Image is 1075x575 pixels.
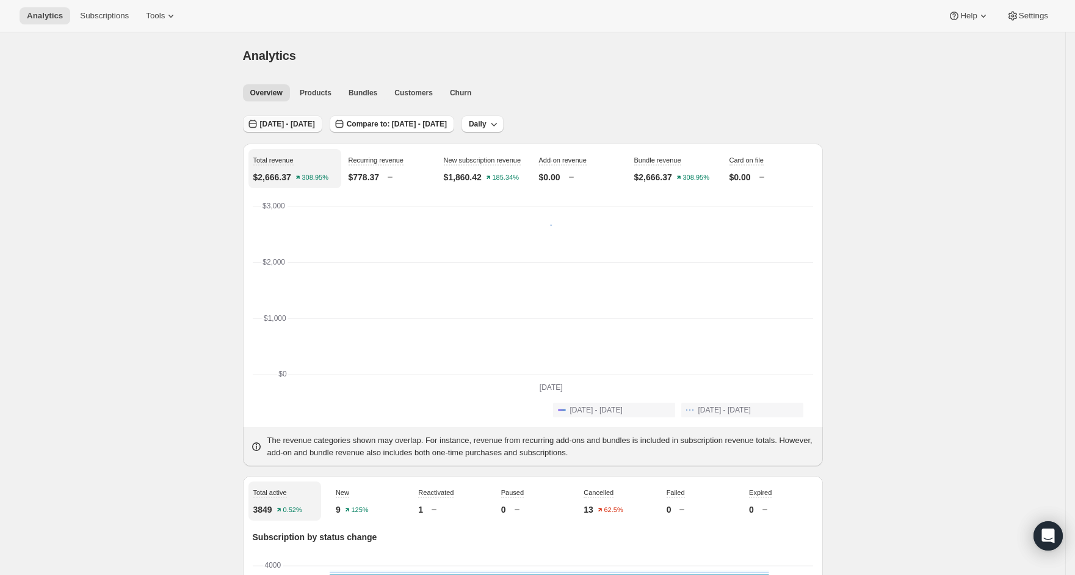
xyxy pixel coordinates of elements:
[749,489,772,496] span: Expired
[253,489,287,496] span: Total active
[278,370,287,378] text: $0
[243,49,296,62] span: Analytics
[553,403,675,417] button: [DATE] - [DATE]
[749,504,754,516] p: 0
[1033,521,1063,551] div: Open Intercom Messenger
[682,174,709,181] text: 308.95%
[444,156,521,164] span: New subscription revenue
[253,171,291,183] p: $2,666.37
[999,7,1055,24] button: Settings
[698,405,751,415] span: [DATE] - [DATE]
[20,7,70,24] button: Analytics
[80,11,129,21] span: Subscriptions
[146,11,165,21] span: Tools
[330,566,769,567] rect: Expired-6 0
[27,11,63,21] span: Analytics
[253,504,272,516] p: 3849
[349,88,377,98] span: Bundles
[444,171,482,183] p: $1,860.42
[539,156,587,164] span: Add-on revenue
[681,403,803,417] button: [DATE] - [DATE]
[253,531,813,543] p: Subscription by status change
[418,504,423,516] p: 1
[667,489,685,496] span: Failed
[584,504,593,516] p: 13
[584,489,614,496] span: Cancelled
[260,119,315,129] span: [DATE] - [DATE]
[139,7,184,24] button: Tools
[667,504,671,516] p: 0
[418,489,454,496] span: Reactivated
[570,405,623,415] span: [DATE] - [DATE]
[267,434,816,459] p: The revenue categories shown may overlap. For instance, revenue from recurring add-ons and bundle...
[351,507,368,514] text: 125%
[243,115,322,133] button: [DATE] - [DATE]
[330,573,769,574] rect: New-1 9
[729,156,764,164] span: Card on file
[941,7,996,24] button: Help
[634,156,681,164] span: Bundle revenue
[501,504,506,516] p: 0
[492,174,519,181] text: 185.34%
[469,119,487,129] span: Daily
[461,115,504,133] button: Daily
[960,11,977,21] span: Help
[262,258,285,266] text: $2,000
[604,507,623,514] text: 62.5%
[253,156,294,164] span: Total revenue
[302,174,328,181] text: 308.95%
[336,504,341,516] p: 9
[349,156,404,164] span: Recurring revenue
[539,171,560,183] p: $0.00
[73,7,136,24] button: Subscriptions
[264,561,281,570] text: 4000
[729,171,751,183] p: $0.00
[539,383,562,392] text: [DATE]
[330,571,769,573] rect: Reactivated-2 1
[1019,11,1048,21] span: Settings
[450,88,471,98] span: Churn
[330,115,454,133] button: Compare to: [DATE] - [DATE]
[501,489,524,496] span: Paused
[300,88,331,98] span: Products
[394,88,433,98] span: Customers
[262,202,285,210] text: $3,000
[349,171,380,183] p: $778.37
[347,119,447,129] span: Compare to: [DATE] - [DATE]
[336,489,349,496] span: New
[250,88,283,98] span: Overview
[264,314,286,323] text: $1,000
[283,507,302,514] text: 0.52%
[634,171,672,183] p: $2,666.37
